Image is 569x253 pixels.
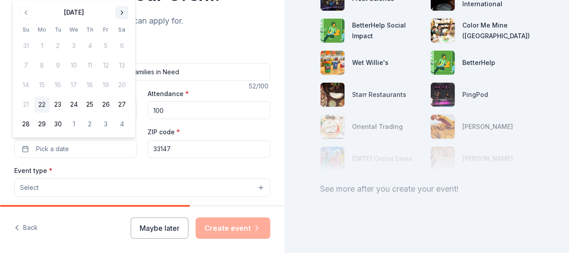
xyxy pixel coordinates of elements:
[249,81,270,92] div: 52 /100
[14,14,270,28] div: We'll find in-kind donations you can apply for.
[20,6,32,19] button: Go to previous month
[148,140,270,158] input: 12345 (U.S. only)
[431,51,455,75] img: photo for BetterHelp
[14,140,137,158] button: Pick a date
[18,116,34,133] button: 28
[34,116,50,133] button: 29
[14,178,270,197] button: Select
[114,116,130,133] button: 4
[50,116,66,133] button: 30
[34,25,50,34] th: Monday
[148,128,180,137] label: ZIP code
[14,166,52,175] label: Event type
[462,20,533,41] div: Color Me Mine ([GEOGRAPHIC_DATA])
[116,6,128,19] button: Go to next month
[82,116,98,133] button: 2
[64,7,84,18] div: [DATE]
[66,97,82,113] button: 24
[352,20,423,41] div: BetterHelp Social Impact
[321,51,345,75] img: photo for Wet Willie's
[352,57,389,68] div: Wet Willie's
[82,25,98,34] th: Thursday
[98,97,114,113] button: 26
[98,25,114,34] th: Friday
[18,25,34,34] th: Sunday
[114,97,130,113] button: 27
[50,25,66,34] th: Tuesday
[462,57,495,68] div: BetterHelp
[98,116,114,133] button: 3
[320,182,533,196] div: See more after you create your event!
[431,19,455,43] img: photo for Color Me Mine (South Miami)
[82,97,98,113] button: 25
[34,97,50,113] button: 22
[66,116,82,133] button: 1
[20,182,39,193] span: Select
[14,219,38,237] button: Back
[321,19,345,43] img: photo for BetterHelp Social Impact
[66,25,82,34] th: Wednesday
[114,25,130,34] th: Saturday
[148,101,270,119] input: 20
[14,63,270,81] input: Spring Fundraiser
[50,97,66,113] button: 23
[36,144,69,154] span: Pick a date
[131,217,188,239] button: Maybe later
[148,89,189,98] label: Attendance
